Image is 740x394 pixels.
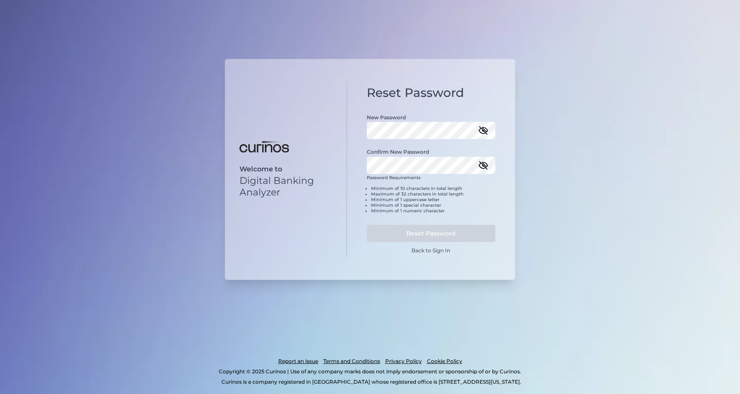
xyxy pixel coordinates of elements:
[371,191,496,197] li: Maximum of 32 characters in total length
[367,225,496,242] button: Reset Password
[45,377,698,387] p: Curinos is a company registered in [GEOGRAPHIC_DATA] whose registered office is [STREET_ADDRESS][...
[367,175,496,220] div: Password Requirements
[411,247,450,254] a: Back to Sign In
[278,356,318,366] a: Report an issue
[367,114,406,121] label: New Password
[385,356,422,366] a: Privacy Policy
[240,165,332,173] p: Welcome to
[427,356,462,366] a: Cookie Policy
[367,149,429,155] label: Confirm New Password
[323,356,380,366] a: Terms and Conditions
[371,202,496,208] li: Minimum of 1 special character
[367,86,496,100] h1: Reset Password
[371,186,496,191] li: Minimum of 10 characters in total length
[42,366,698,377] p: Copyright © 2025 Curinos | Use of any company marks does not imply endorsement or sponsorship of ...
[371,208,496,214] li: Minimum of 1 numeric character
[240,175,332,198] p: Digital Banking Analyzer
[240,141,289,152] img: Digital Banking Analyzer
[371,197,496,202] li: Minimum of 1 uppercase letter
